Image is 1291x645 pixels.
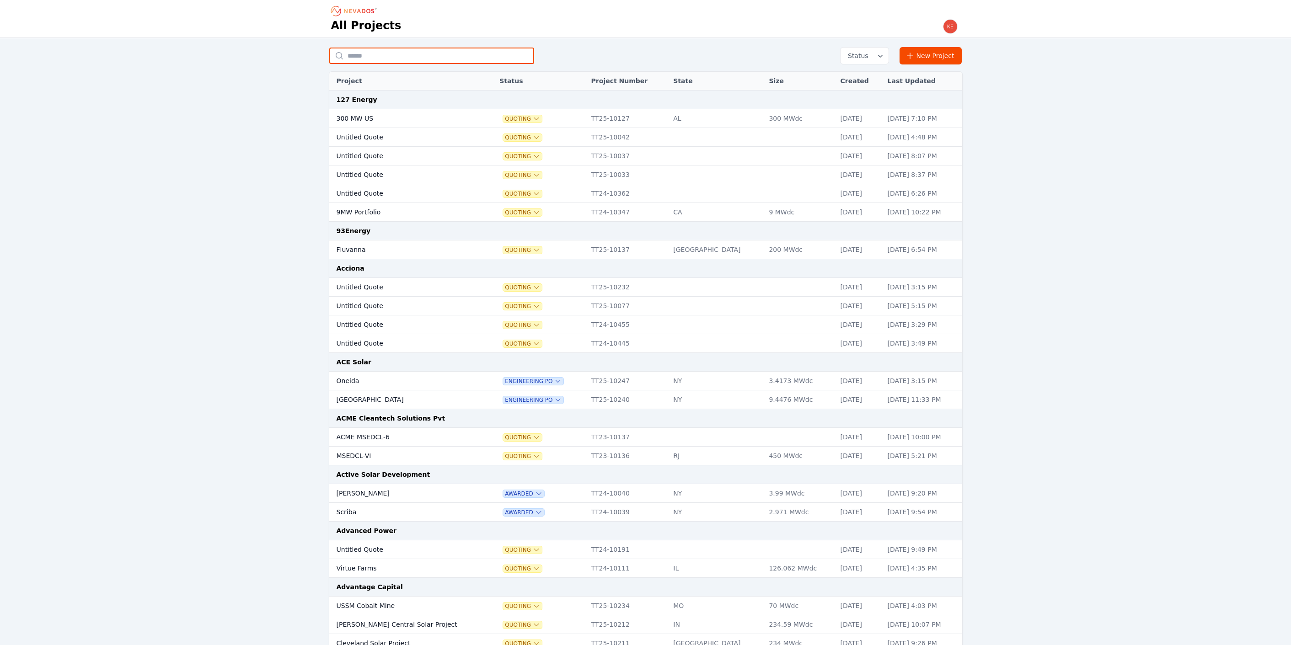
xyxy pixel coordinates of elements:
[836,184,883,203] td: [DATE]
[587,503,669,522] td: TT24-10039
[329,184,472,203] td: Untitled Quote
[503,115,542,123] button: Quoting
[329,297,962,315] tr: Untitled QuoteQuotingTT25-10077[DATE][DATE] 5:15 PM
[329,240,472,259] td: Fluvanna
[836,165,883,184] td: [DATE]
[329,297,472,315] td: Untitled Quote
[503,134,542,141] button: Quoting
[844,51,868,60] span: Status
[836,428,883,447] td: [DATE]
[836,559,883,578] td: [DATE]
[836,315,883,334] td: [DATE]
[329,597,472,615] td: USSM Cobalt Mine
[883,484,962,503] td: [DATE] 9:20 PM
[503,171,542,179] button: Quoting
[329,334,472,353] td: Untitled Quote
[495,72,586,91] th: Status
[329,165,962,184] tr: Untitled QuoteQuotingTT25-10033[DATE][DATE] 8:37 PM
[329,278,962,297] tr: Untitled QuoteQuotingTT25-10232[DATE][DATE] 3:15 PM
[329,428,472,447] td: ACME MSEDCL-6
[764,109,836,128] td: 300 MWdc
[587,203,669,222] td: TT24-10347
[883,147,962,165] td: [DATE] 8:07 PM
[836,503,883,522] td: [DATE]
[503,565,542,572] button: Quoting
[503,246,542,254] button: Quoting
[329,72,472,91] th: Project
[764,503,836,522] td: 2.971 MWdc
[669,240,764,259] td: [GEOGRAPHIC_DATA]
[329,465,962,484] td: Active Solar Development
[587,278,669,297] td: TT25-10232
[669,109,764,128] td: AL
[883,72,962,91] th: Last Updated
[669,484,764,503] td: NY
[587,428,669,447] td: TT23-10137
[503,378,563,385] button: Engineering PO
[503,190,542,197] span: Quoting
[587,484,669,503] td: TT24-10040
[883,503,962,522] td: [DATE] 9:54 PM
[836,484,883,503] td: [DATE]
[329,522,962,540] td: Advanced Power
[329,259,962,278] td: Acciona
[764,240,836,259] td: 200 MWdc
[331,18,402,33] h1: All Projects
[329,109,472,128] td: 300 MW US
[883,334,962,353] td: [DATE] 3:49 PM
[587,334,669,353] td: TT24-10445
[329,447,962,465] tr: MSEDCL-VIQuotingTT23-10136RJ450 MWdc[DATE][DATE] 5:21 PM
[329,184,962,203] tr: Untitled QuoteQuotingTT24-10362[DATE][DATE] 6:26 PM
[836,203,883,222] td: [DATE]
[329,409,962,428] td: ACME Cleantech Solutions Pvt
[503,453,542,460] button: Quoting
[669,203,764,222] td: CA
[883,240,962,259] td: [DATE] 6:54 PM
[329,147,962,165] tr: Untitled QuoteQuotingTT25-10037[DATE][DATE] 8:07 PM
[329,353,962,372] td: ACE Solar
[587,447,669,465] td: TT23-10136
[503,509,544,516] button: Awarded
[764,390,836,409] td: 9.4476 MWdc
[764,447,836,465] td: 450 MWdc
[329,109,962,128] tr: 300 MW USQuotingTT25-10127AL300 MWdc[DATE][DATE] 7:10 PM
[329,334,962,353] tr: Untitled QuoteQuotingTT24-10445[DATE][DATE] 3:49 PM
[329,278,472,297] td: Untitled Quote
[503,303,542,310] span: Quoting
[883,278,962,297] td: [DATE] 3:15 PM
[329,390,472,409] td: [GEOGRAPHIC_DATA]
[764,203,836,222] td: 9 MWdc
[503,602,542,610] button: Quoting
[503,546,542,554] button: Quoting
[883,315,962,334] td: [DATE] 3:29 PM
[503,490,544,497] button: Awarded
[836,109,883,128] td: [DATE]
[883,559,962,578] td: [DATE] 4:35 PM
[669,372,764,390] td: NY
[329,597,962,615] tr: USSM Cobalt MineQuotingTT25-10234MO70 MWdc[DATE][DATE] 4:03 PM
[764,372,836,390] td: 3.4173 MWdc
[836,447,883,465] td: [DATE]
[503,434,542,441] button: Quoting
[883,184,962,203] td: [DATE] 6:26 PM
[329,372,472,390] td: Oneida
[836,372,883,390] td: [DATE]
[329,147,472,165] td: Untitled Quote
[587,165,669,184] td: TT25-10033
[836,72,883,91] th: Created
[841,48,889,64] button: Status
[503,321,542,329] button: Quoting
[503,340,542,347] button: Quoting
[329,503,962,522] tr: ScribaAwardedTT24-10039NY2.971 MWdc[DATE][DATE] 9:54 PM
[329,428,962,447] tr: ACME MSEDCL-6QuotingTT23-10137[DATE][DATE] 10:00 PM
[329,503,472,522] td: Scriba
[329,165,472,184] td: Untitled Quote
